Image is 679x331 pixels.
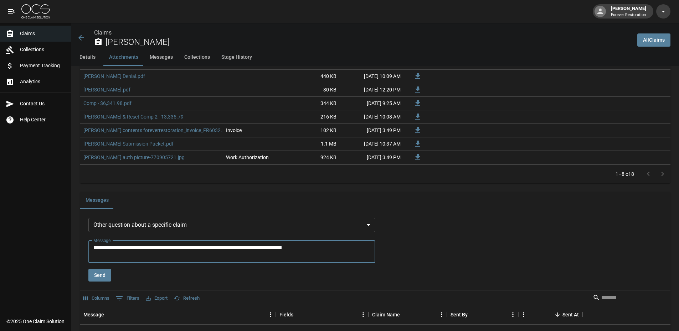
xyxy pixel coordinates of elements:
[436,309,447,320] button: Menu
[508,309,518,320] button: Menu
[518,305,582,325] div: Sent At
[552,310,562,320] button: Sort
[20,46,65,53] span: Collections
[20,78,65,85] span: Analytics
[287,83,340,97] div: 30 KB
[616,170,634,178] p: 1–8 of 8
[88,218,375,232] div: Other question about a specific claim
[20,100,65,107] span: Contact Us
[226,127,242,134] div: Invoice
[93,237,110,243] label: Message
[562,305,579,325] div: Sent At
[81,293,111,304] button: Select columns
[21,4,50,19] img: ocs-logo-white-transparent.png
[265,309,276,320] button: Menu
[83,140,174,147] a: [PERSON_NAME] Submission Packet.pdf
[83,100,132,107] a: Comp - $6,341.98.pdf
[287,97,340,110] div: 344 KB
[608,5,649,18] div: [PERSON_NAME]
[340,97,404,110] div: [DATE] 9:25 AM
[144,49,179,66] button: Messages
[593,292,669,305] div: Search
[287,110,340,124] div: 216 KB
[372,305,400,325] div: Claim Name
[106,37,632,47] h2: [PERSON_NAME]
[287,70,340,83] div: 440 KB
[172,293,201,304] button: Refresh
[340,70,404,83] div: [DATE] 10:09 AM
[114,293,141,304] button: Show filters
[400,310,410,320] button: Sort
[80,305,276,325] div: Message
[340,151,404,164] div: [DATE] 3:49 PM
[276,305,369,325] div: Fields
[340,110,404,124] div: [DATE] 10:08 AM
[80,192,114,209] button: Messages
[451,305,468,325] div: Sent By
[518,309,529,320] button: Menu
[94,28,632,37] nav: breadcrumb
[287,137,340,151] div: 1.1 MB
[83,113,184,120] a: [PERSON_NAME] & Reset Comp 2 - 13,335.79
[293,310,303,320] button: Sort
[637,33,670,47] a: AllClaims
[216,49,258,66] button: Stage History
[6,318,65,325] div: © 2025 One Claim Solution
[20,116,65,124] span: Help Center
[94,29,112,36] a: Claims
[103,49,144,66] button: Attachments
[80,192,670,209] div: related-list tabs
[287,151,340,164] div: 924 KB
[83,305,104,325] div: Message
[226,154,269,161] div: Work Authorization
[611,12,646,18] p: Forever Restoration
[83,127,230,134] a: [PERSON_NAME] contents foreverrestoration_invoice_FR6032.pdf
[20,62,65,69] span: Payment Tracking
[340,83,404,97] div: [DATE] 12:20 PM
[71,49,679,66] div: anchor tabs
[358,309,369,320] button: Menu
[279,305,293,325] div: Fields
[179,49,216,66] button: Collections
[287,124,340,137] div: 102 KB
[468,310,478,320] button: Sort
[104,310,114,320] button: Sort
[144,293,169,304] button: Export
[71,49,103,66] button: Details
[83,154,185,161] a: [PERSON_NAME] auth picture-770905721.jpg
[369,305,447,325] div: Claim Name
[20,30,65,37] span: Claims
[88,269,111,282] button: Send
[83,73,145,80] a: [PERSON_NAME] Denial.pdf
[340,124,404,137] div: [DATE] 3:49 PM
[340,137,404,151] div: [DATE] 10:37 AM
[4,4,19,19] button: open drawer
[447,305,518,325] div: Sent By
[83,86,130,93] a: [PERSON_NAME].pdf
